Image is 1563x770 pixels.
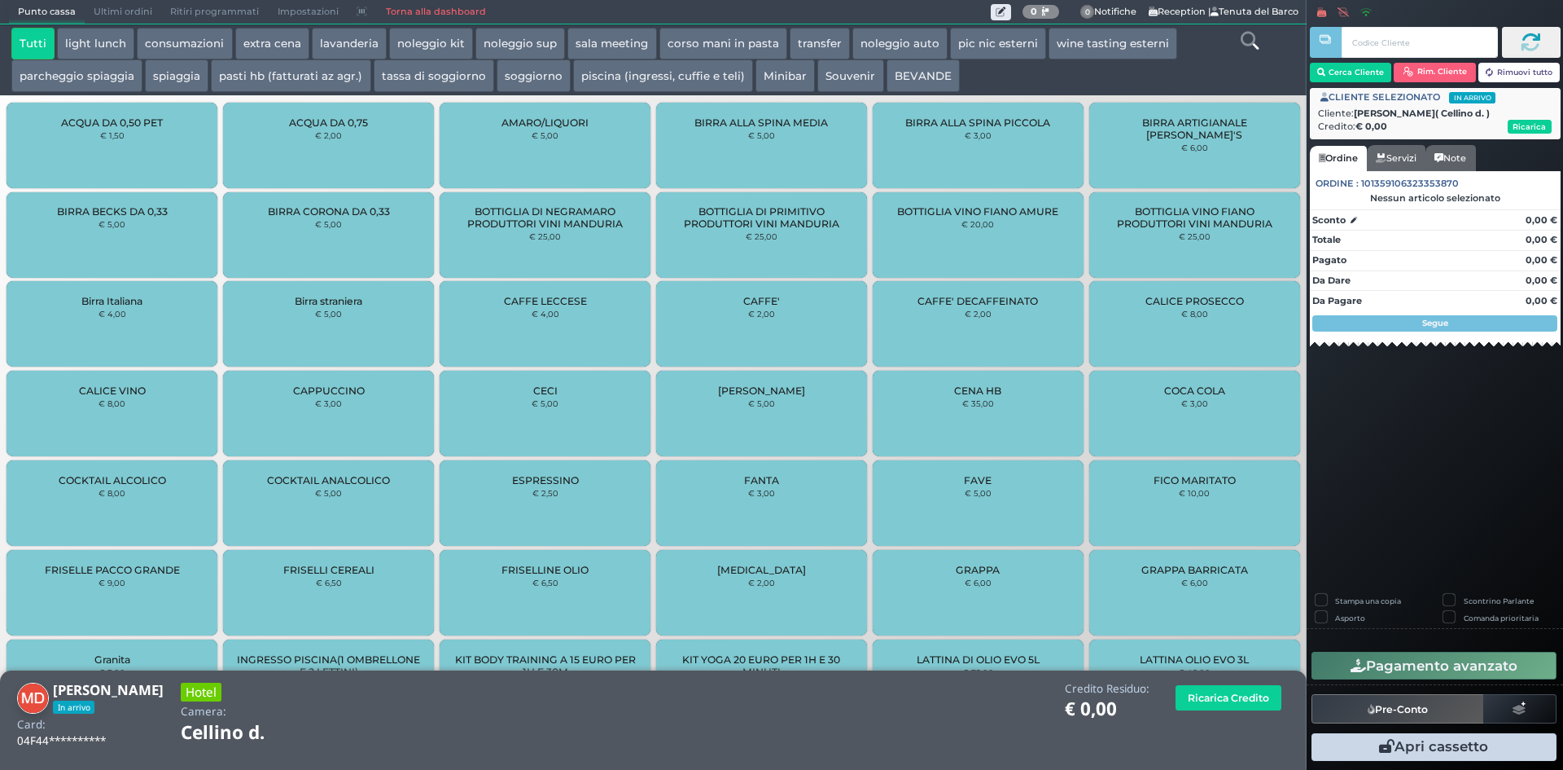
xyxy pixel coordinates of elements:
a: Ordine [1310,146,1367,172]
small: € 10,00 [1179,488,1210,498]
span: LATTINA OLIO EVO 3L [1140,653,1249,666]
button: piscina (ingressi, cuffie e teli) [573,59,753,92]
strong: Sconto [1312,213,1346,227]
button: pasti hb (fatturati az agr.) [211,59,370,92]
span: Birra Italiana [81,295,142,307]
small: € 9,00 [99,578,125,587]
small: € 5,00 [315,219,342,229]
span: BOTTIGLIA DI NEGRAMARO PRODUTTORI VINI MANDURIA [453,205,637,230]
span: Ritiri programmati [161,1,268,24]
button: Minibar [755,59,815,92]
small: € 3,00 [1181,398,1208,408]
span: In arrivo [1449,92,1495,103]
small: € 5,00 [315,309,342,319]
span: BOTTIGLIA VINO FIANO PRODUTTORI VINI MANDURIA [1102,205,1285,230]
b: [PERSON_NAME] [53,680,164,699]
small: € 2,00 [748,309,775,319]
strong: 0,00 € [1526,295,1557,306]
button: parcheggio spiaggia [11,59,142,92]
label: Scontrino Parlante [1464,596,1534,606]
span: BOTTIGLIA DI PRIMITIVO PRODUTTORI VINI MANDURIA [670,205,853,230]
small: € 6,00 [965,578,992,587]
input: Codice Cliente [1342,27,1497,58]
strong: Totale [1312,234,1341,245]
span: [PERSON_NAME] [718,385,805,397]
span: BIRRA CORONA DA 0,33 [268,205,390,218]
small: € 3,00 [748,488,775,498]
strong: 0,00 € [1526,214,1557,226]
span: CAFFE' [743,295,780,307]
button: noleggio sup [475,28,565,60]
button: noleggio kit [389,28,473,60]
small: € 2,00 [965,309,992,319]
span: CAFFE LECCESE [504,295,587,307]
strong: 0,00 € [1526,275,1557,286]
span: FRISELLI CEREALI [283,564,374,576]
label: Asporto [1335,613,1365,623]
small: € 2,50 [532,488,558,498]
small: € 5,00 [965,488,992,498]
button: soggiorno [497,59,571,92]
strong: 0,00 € [1526,254,1557,266]
span: GRAPPA [956,564,1000,576]
small: € 5,00 [532,398,558,408]
small: € 25,00 [529,231,561,241]
b: [PERSON_NAME] [1354,108,1490,119]
span: Ordine : [1316,177,1359,191]
span: ( Cellino d. ) [1435,107,1490,121]
small: € 1,50 [100,130,125,140]
small: € 3,00 [315,398,342,408]
small: € 6,50 [316,578,342,587]
span: CALICE PROSECCO [1145,295,1244,307]
span: CALICE VINO [79,385,146,397]
button: spiaggia [145,59,208,92]
span: Ultimi ordini [85,1,161,24]
span: ACQUA DA 0,50 PET [61,117,163,129]
strong: 0,00 € [1526,234,1557,245]
h4: Credito Residuo: [1065,683,1149,695]
small: € 8,00 [99,398,125,408]
button: pic nic esterni [950,28,1046,60]
span: FRISELLE PACCO GRANDE [45,564,180,576]
strong: Da Dare [1312,275,1351,286]
button: consumazioni [137,28,232,60]
span: BIRRA ARTIGIANALE [PERSON_NAME]'S [1102,117,1285,141]
span: CENA HB [954,385,1001,397]
strong: Da Pagare [1312,295,1362,306]
span: COCA COLA [1164,385,1225,397]
span: CECI [533,385,558,397]
small: € 75,00 [962,667,994,677]
small: € 35,00 [962,398,994,408]
span: INGRESSO PISCINA(1 OMBRELLONE E 2 LETTINI) [237,653,420,678]
b: 0 [1031,6,1037,17]
small: € 5,00 [99,219,125,229]
button: Souvenir [817,59,883,92]
label: Comanda prioritaria [1464,613,1539,623]
span: BIRRA BECKS DA 0,33 [57,205,168,218]
span: ACQUA DA 0,75 [289,117,368,129]
button: Pagamento avanzato [1311,652,1556,680]
small: € 6,50 [532,578,558,587]
small: € 8,00 [99,488,125,498]
small: € 3,00 [965,130,992,140]
small: € 4,00 [99,309,126,319]
small: € 5,00 [315,488,342,498]
small: € 5,00 [532,130,558,140]
small: € 20,00 [961,219,994,229]
span: Granita [94,653,130,666]
label: Stampa una copia [1335,596,1401,606]
span: CAPPUCCINO [293,385,365,397]
small: € 25,00 [746,231,777,241]
button: Rim. Cliente [1394,63,1476,82]
span: FRISELLINE OLIO [501,564,589,576]
button: corso mani in pasta [659,28,787,60]
small: € 5,00 [748,398,775,408]
span: Punto cassa [9,1,85,24]
span: COCKTAIL ANALCOLICO [267,474,390,486]
div: Nessun articolo selezionato [1310,192,1561,204]
button: Tutti [11,28,55,60]
button: light lunch [57,28,134,60]
strong: € 0,00 [1355,121,1387,132]
span: Impostazioni [269,1,348,24]
span: FANTA [744,474,779,486]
